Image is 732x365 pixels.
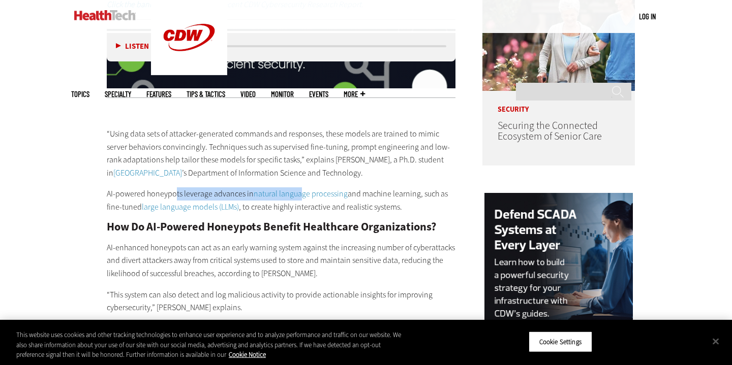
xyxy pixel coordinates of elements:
[271,90,294,98] a: MonITor
[105,90,131,98] span: Specialty
[74,10,136,20] img: Home
[344,90,365,98] span: More
[639,12,656,21] a: Log in
[187,90,225,98] a: Tips & Tactics
[107,288,455,314] p: “This system can also detect and log malicious activity to provide actionable insights for improv...
[151,67,227,78] a: CDW
[107,241,455,280] p: AI-enhanced honeypots can act as an early warning system against the increasing number of cyberat...
[705,330,727,352] button: Close
[498,119,602,143] a: Securing the Connected Ecosystem of Senior Care
[229,350,266,359] a: More information about your privacy
[71,90,89,98] span: Topics
[107,127,455,179] p: “Using data sets of attacker-generated commands and responses, these models are trained to mimic ...
[16,330,403,360] div: This website uses cookies and other tracking technologies to enhance user experience and to analy...
[113,168,182,178] a: [GEOGRAPHIC_DATA]
[240,90,256,98] a: Video
[107,187,455,213] p: AI-powered honeypots leverage advances in and machine learning, such as fine-tuned , to create hi...
[142,202,239,212] a: large language models (LLMs)
[309,90,328,98] a: Events
[529,331,592,352] button: Cookie Settings
[146,90,171,98] a: Features
[482,91,635,113] p: Security
[107,221,455,233] h2: How Do AI-Powered Honeypots Benefit Healthcare Organizations?
[254,188,348,199] a: natural language processing
[639,11,656,22] div: User menu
